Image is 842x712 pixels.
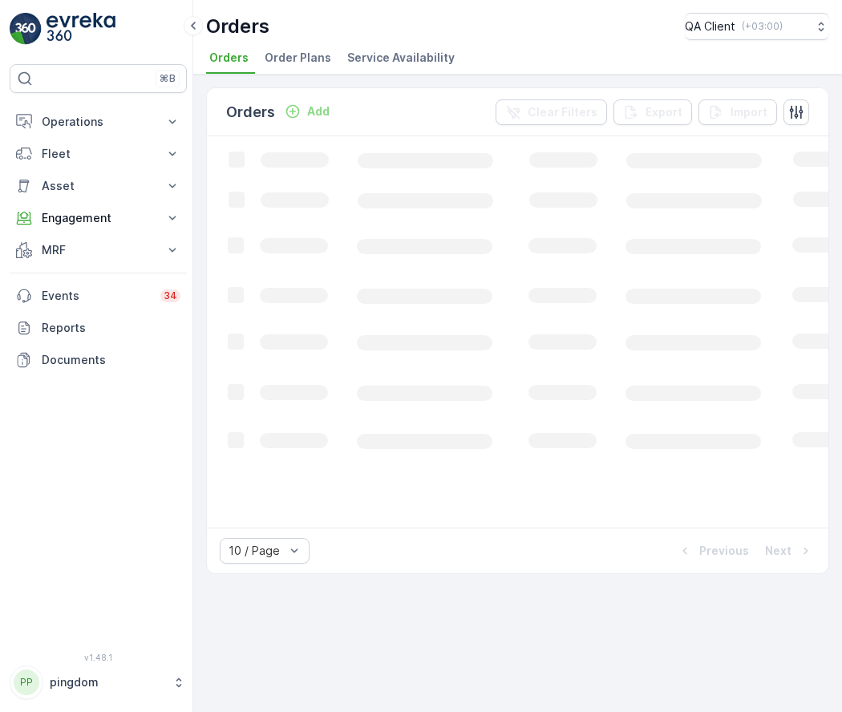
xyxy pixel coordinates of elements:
[10,280,187,312] a: Events34
[528,104,597,120] p: Clear Filters
[698,99,777,125] button: Import
[10,106,187,138] button: Operations
[347,50,455,66] span: Service Availability
[646,104,682,120] p: Export
[10,138,187,170] button: Fleet
[42,320,180,336] p: Reports
[742,20,783,33] p: ( +03:00 )
[10,344,187,376] a: Documents
[699,543,749,559] p: Previous
[278,102,336,121] button: Add
[206,14,269,39] p: Orders
[10,170,187,202] button: Asset
[42,146,155,162] p: Fleet
[42,242,155,258] p: MRF
[10,312,187,344] a: Reports
[42,114,155,130] p: Operations
[10,202,187,234] button: Engagement
[47,13,115,45] img: logo_light-DOdMpM7g.png
[42,288,151,304] p: Events
[42,352,180,368] p: Documents
[675,541,751,560] button: Previous
[685,18,735,34] p: QA Client
[226,101,275,123] p: Orders
[10,13,42,45] img: logo
[685,13,829,40] button: QA Client(+03:00)
[10,665,187,699] button: PPpingdom
[42,178,155,194] p: Asset
[14,670,39,695] div: PP
[209,50,249,66] span: Orders
[10,234,187,266] button: MRF
[160,72,176,85] p: ⌘B
[10,653,187,662] span: v 1.48.1
[307,103,330,119] p: Add
[42,210,155,226] p: Engagement
[731,104,767,120] p: Import
[50,674,164,690] p: pingdom
[496,99,607,125] button: Clear Filters
[763,541,816,560] button: Next
[164,289,177,302] p: 34
[613,99,692,125] button: Export
[765,543,791,559] p: Next
[265,50,331,66] span: Order Plans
